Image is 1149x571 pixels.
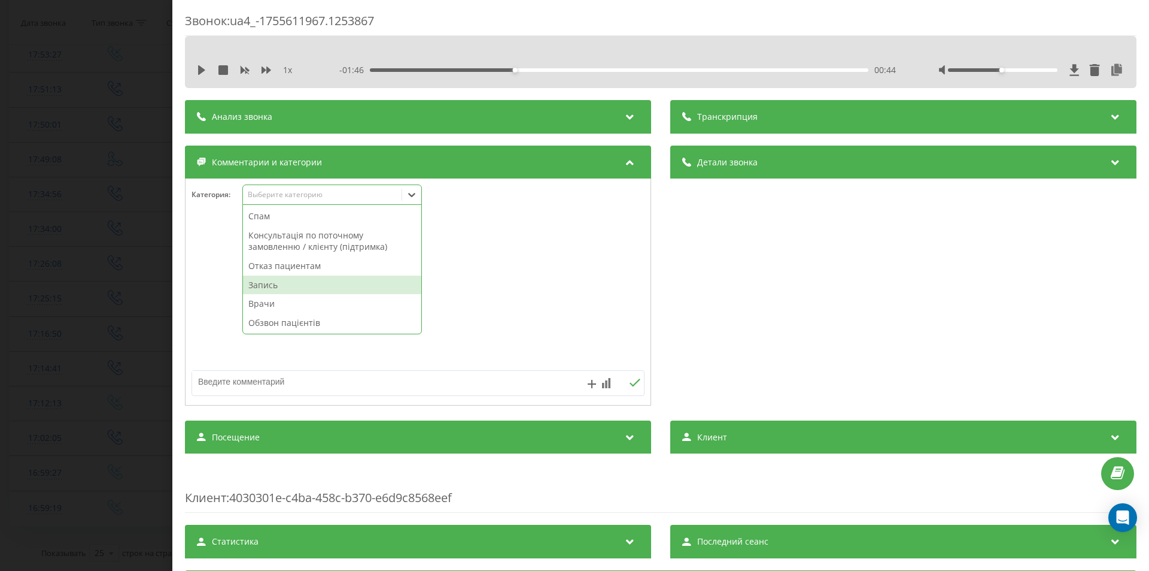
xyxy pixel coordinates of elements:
div: Отказ пациентам [243,256,421,276]
span: 1 x [283,64,292,76]
div: Запись [243,276,421,295]
div: Звонок : ua4_-1755611967.1253867 [185,13,1136,36]
div: Выберите категорию [248,190,397,200]
div: : 4030301e-c4ba-458c-b370-e6d9c8568eef [185,466,1136,513]
span: Детали звонка [697,156,758,168]
div: Accessibility label [999,68,1004,72]
span: Клиент [697,431,727,443]
span: 00:44 [874,64,896,76]
span: Последний сеанс [697,536,768,548]
span: - 01:46 [339,64,370,76]
span: Транскрипция [697,111,758,123]
span: Анализ звонка [212,111,272,123]
span: Комментарии и категории [212,156,322,168]
div: Врачи [243,294,421,313]
h4: Категория : [191,191,242,199]
div: Accessibility label [513,68,518,72]
div: Обзвон пацієнтів [243,313,421,333]
div: Консультація по поточному замовленню / клієнту (підтримка) [243,226,421,256]
div: Спам [243,207,421,226]
span: Статистика [212,536,259,548]
span: Клиент [185,490,226,506]
span: Посещение [212,431,260,443]
div: Open Intercom Messenger [1108,503,1137,532]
